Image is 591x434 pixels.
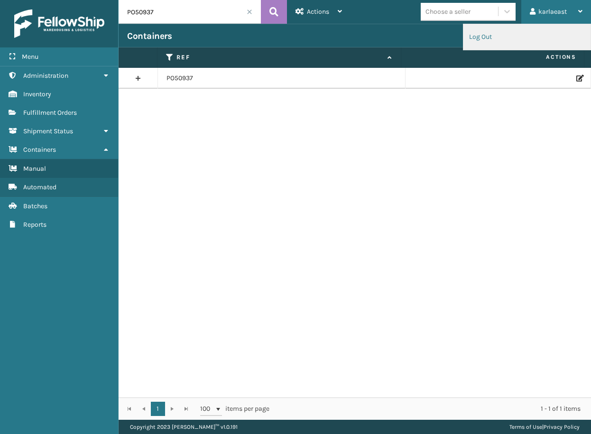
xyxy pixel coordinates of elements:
[23,165,46,173] span: Manual
[23,127,73,135] span: Shipment Status
[307,8,329,16] span: Actions
[404,49,582,65] span: Actions
[23,183,56,191] span: Automated
[166,74,193,83] a: PO50937
[200,402,269,416] span: items per page
[130,420,238,434] p: Copyright 2023 [PERSON_NAME]™ v 1.0.191
[509,420,580,434] div: |
[425,7,471,17] div: Choose a seller
[176,53,383,62] label: Ref
[22,53,38,61] span: Menu
[509,424,542,430] a: Terms of Use
[127,30,172,42] h3: Containers
[14,9,104,38] img: logo
[23,72,68,80] span: Administration
[151,402,165,416] a: 1
[200,404,214,414] span: 100
[283,404,581,414] div: 1 - 1 of 1 items
[544,424,580,430] a: Privacy Policy
[576,75,582,82] i: Edit
[23,221,46,229] span: Reports
[23,202,47,210] span: Batches
[23,109,77,117] span: Fulfillment Orders
[23,146,56,154] span: Containers
[23,90,51,98] span: Inventory
[463,24,591,50] li: Log Out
